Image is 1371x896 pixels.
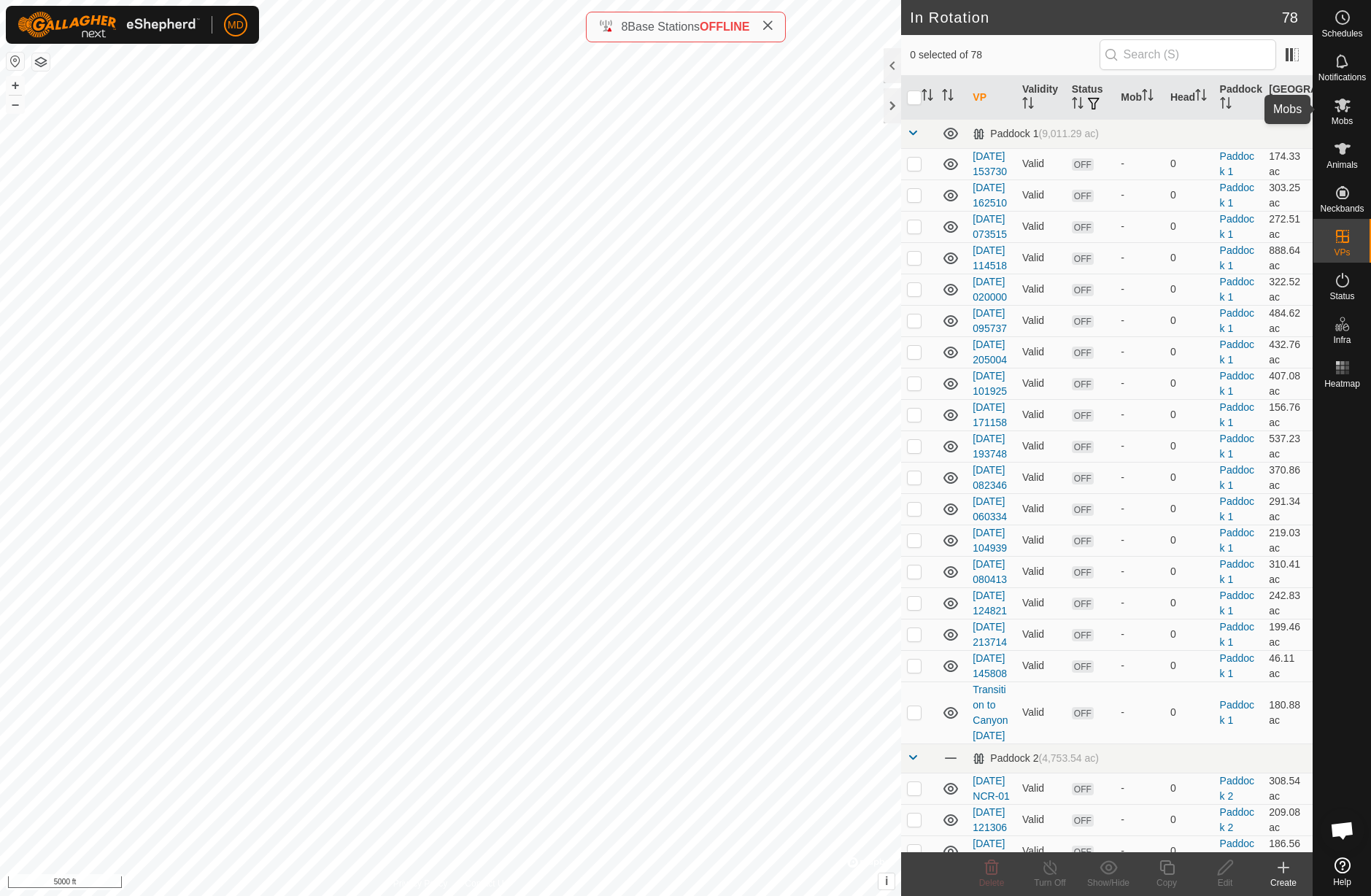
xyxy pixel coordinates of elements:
[1165,804,1214,835] td: 0
[942,91,954,103] p-sorticon: Activate to sort
[1021,876,1079,889] div: Turn Off
[1072,284,1094,296] span: OFF
[1196,876,1254,889] div: Edit
[1016,835,1066,867] td: Valid
[1016,556,1066,587] td: Valid
[1072,347,1094,359] span: OFF
[1220,370,1254,397] a: Paddock 1
[1220,838,1254,865] a: Paddock 2
[1263,462,1313,493] td: 370.86 ac
[1016,399,1066,430] td: Valid
[1121,501,1159,517] div: -
[1263,773,1313,804] td: 308.54 ac
[1016,619,1066,650] td: Valid
[1263,493,1313,525] td: 291.34 ac
[1220,527,1254,554] a: Paddock 1
[1072,629,1094,641] span: OFF
[1016,211,1066,242] td: Valid
[1016,179,1066,211] td: Valid
[1263,650,1313,681] td: 46.11 ac
[1016,368,1066,399] td: Valid
[18,12,200,38] img: Gallagher Logo
[1016,773,1066,804] td: Valid
[1220,213,1254,240] a: Paddock 1
[910,9,1281,26] h2: In Rotation
[1072,190,1094,202] span: OFF
[1220,307,1254,334] a: Paddock 1
[1165,587,1214,619] td: 0
[973,527,1007,554] a: [DATE] 104939
[1165,493,1214,525] td: 0
[1072,99,1084,111] p-sorticon: Activate to sort
[1165,619,1214,650] td: 0
[1121,533,1159,548] div: -
[1072,441,1094,453] span: OFF
[973,806,1007,833] a: [DATE] 121306
[973,182,1007,209] a: [DATE] 162510
[1016,650,1066,681] td: Valid
[1121,705,1159,720] div: -
[1121,313,1159,328] div: -
[1016,493,1066,525] td: Valid
[1263,274,1313,305] td: 322.52 ac
[1165,650,1214,681] td: 0
[1263,148,1313,179] td: 174.33 ac
[973,775,1010,802] a: [DATE] NCR-01
[1329,292,1354,301] span: Status
[1220,806,1254,833] a: Paddock 2
[1016,462,1066,493] td: Valid
[1072,535,1094,547] span: OFF
[1220,775,1254,802] a: Paddock 2
[973,307,1007,334] a: [DATE] 095737
[1121,407,1159,422] div: -
[1165,179,1214,211] td: 0
[1220,652,1254,679] a: Paddock 1
[1121,250,1159,266] div: -
[627,20,700,33] span: Base Stations
[1254,876,1313,889] div: Create
[1324,379,1360,388] span: Heatmap
[1165,525,1214,556] td: 0
[1072,378,1094,390] span: OFF
[1100,39,1276,70] input: Search (S)
[1263,399,1313,430] td: 156.76 ac
[1072,814,1094,827] span: OFF
[1220,99,1232,111] p-sorticon: Activate to sort
[1220,276,1254,303] a: Paddock 1
[1282,7,1298,28] span: 78
[973,464,1007,491] a: [DATE] 082346
[1072,472,1094,484] span: OFF
[1121,627,1159,642] div: -
[1220,433,1254,460] a: Paddock 1
[973,370,1007,397] a: [DATE] 101925
[1321,29,1362,38] span: Schedules
[1263,804,1313,835] td: 209.08 ac
[1138,876,1196,889] div: Copy
[1263,835,1313,867] td: 186.56 ac
[1022,99,1034,111] p-sorticon: Activate to sort
[1072,783,1094,795] span: OFF
[1165,835,1214,867] td: 0
[1263,587,1313,619] td: 242.83 ac
[1121,658,1159,673] div: -
[878,873,895,889] button: i
[1016,681,1066,744] td: Valid
[1165,368,1214,399] td: 0
[1165,76,1214,120] th: Head
[1072,503,1094,516] span: OFF
[1072,846,1094,858] span: OFF
[1121,156,1159,171] div: -
[1263,525,1313,556] td: 219.03 ac
[973,150,1007,177] a: [DATE] 153730
[1263,179,1313,211] td: 303.25 ac
[1165,681,1214,744] td: 0
[1121,344,1159,360] div: -
[910,47,1099,63] span: 0 selected of 78
[1263,211,1313,242] td: 272.51 ac
[1333,878,1351,887] span: Help
[1121,812,1159,827] div: -
[1165,430,1214,462] td: 0
[1121,564,1159,579] div: -
[973,401,1007,428] a: [DATE] 171158
[973,590,1007,617] a: [DATE] 124821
